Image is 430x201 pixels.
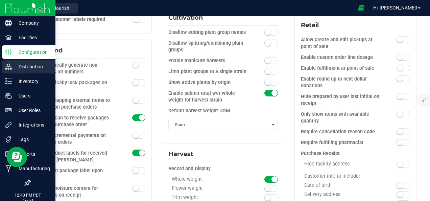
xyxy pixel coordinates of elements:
[36,115,118,128] div: Enable scan to receive packages against purchase order
[5,165,12,172] inline-svg: Manufacturing
[36,46,145,55] div: Inbound
[162,122,284,127] configuration-section-card: Cultivation
[294,151,416,156] configuration-section-card: Retail
[301,192,383,198] div: Delivery address
[12,63,52,71] p: Distribution
[12,19,52,27] p: Company
[5,92,12,99] inline-svg: Users
[373,5,417,10] span: Hi, [PERSON_NAME]!
[301,139,383,146] div: Require fulfilling pharmacist
[168,90,250,104] div: Enable submit total wet whole weight for harvest strain
[301,170,410,182] div: Customer info to include:
[5,34,12,41] inline-svg: Facilities
[301,76,383,89] div: Enable round up to next dollar donations
[5,136,12,143] inline-svg: Tags
[36,167,118,181] div: Auto print package label upon receipt
[169,120,269,130] span: Gram
[36,97,118,111] div: Enable mapping external items to internal on purchase orders
[5,49,12,55] inline-svg: Configuration
[301,161,383,167] div: Hide facility address
[301,54,383,61] div: Enable custom order line dosage
[12,48,52,56] p: Configuration
[301,182,383,188] div: Date of birth
[36,80,118,93] div: Automatically lock packages on receipt
[5,107,12,114] inline-svg: User Roles
[5,20,12,26] inline-svg: Company
[12,164,52,173] p: Manufacturing
[354,1,369,15] span: Open Ecommerce Menu
[168,176,250,182] div: Whole weight
[301,65,383,72] div: Enable fulfillment at point of sale
[168,58,250,64] div: Enable manicure harvests
[36,62,118,75] div: Automatically generate non-cannabis lot numbers
[36,150,118,163] div: Print product labels for received package [PERSON_NAME]
[301,37,383,50] div: Allow create and edit pickups at point of sale
[5,63,12,70] inline-svg: Distribution
[5,121,12,128] inline-svg: Integrations
[301,150,410,157] div: Purchase Receipt
[168,165,278,172] div: Record and Display
[301,111,383,125] div: Only show items with available quantity
[12,135,52,143] p: Tags
[168,13,278,22] div: Cultivation
[12,77,52,85] p: Inventory
[168,195,250,201] div: Trim weight
[168,68,250,75] div: Limit plant groups to a single strain
[168,40,250,53] div: Disallow splitting/combining plant groups
[12,150,52,158] p: Reports
[301,129,383,135] div: Require cancellation reason code
[36,185,118,199] div: Record moisture content for packages on receipt
[168,108,278,114] div: Default harvest weight UOM
[36,132,118,146] div: Make incremental payments on purchase orders
[168,150,278,159] div: Harvest
[12,121,52,129] p: Integrations
[12,92,52,100] p: Users
[12,33,52,42] p: Facilities
[5,78,12,85] inline-svg: Inventory
[7,147,27,167] iframe: Resource center
[168,79,250,86] div: Show active plants by origin
[5,151,12,157] inline-svg: Reports
[168,185,250,192] div: Flower weight
[36,16,118,23] div: Retail customer labels required
[3,192,52,198] p: 12:40 PM PDT
[301,93,383,107] div: Hide prepared by user last initial on receipt
[168,29,250,36] div: Disallow editing plant group names
[301,21,410,30] div: Retail
[12,106,52,114] p: User Roles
